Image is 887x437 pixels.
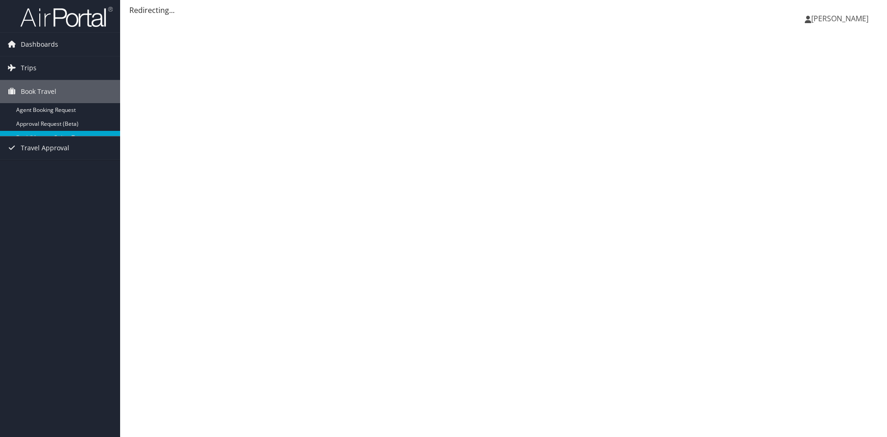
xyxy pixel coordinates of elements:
span: [PERSON_NAME] [811,13,869,24]
a: [PERSON_NAME] [805,5,878,32]
span: Travel Approval [21,136,69,160]
span: Book Travel [21,80,56,103]
span: Trips [21,56,36,80]
div: Redirecting... [129,5,878,16]
span: Dashboards [21,33,58,56]
img: airportal-logo.png [20,6,113,28]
